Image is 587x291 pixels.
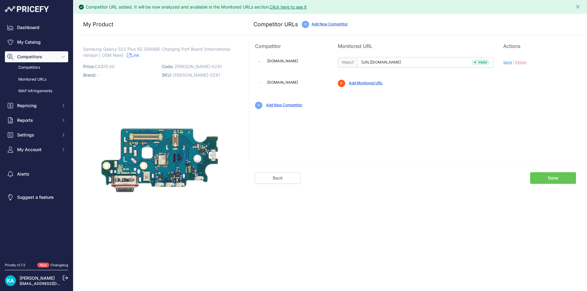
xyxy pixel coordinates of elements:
a: Alerts [5,169,68,180]
div: Pricefy v1.7.2 [5,263,25,268]
span: Samsung Galaxy S22 Plus 5G (S906B) Charging Port Board (International Version | OEM New) [83,45,230,59]
p: Monitored URL [338,42,493,50]
span: [PERSON_NAME]-0291 [173,72,220,78]
span: Code: [162,64,174,69]
span: New [37,263,49,268]
span: Repricing [17,103,57,109]
span: SKU: [162,72,172,78]
a: Add Monitored URL [349,81,383,85]
a: Click here to see it [270,4,307,9]
a: Suggest a feature [5,192,68,203]
span: [PERSON_NAME]-0291 [175,64,222,69]
a: [DOMAIN_NAME] [267,59,298,63]
a: Add New Competitor [266,103,302,107]
a: MAP infringements [5,86,68,96]
p: Competitor [255,42,328,50]
h3: My Product [83,20,236,29]
a: [EMAIL_ADDRESS][DOMAIN_NAME] [20,281,83,286]
a: Done [530,172,576,184]
span: - [98,72,99,78]
span: Delete [515,60,526,64]
input: mtech.shop/product [357,57,493,67]
a: Link [127,51,139,59]
a: My Catalog [5,37,68,48]
nav: Sidebar [5,22,68,255]
span: Brand: [83,72,96,78]
span: My Account [17,147,57,153]
a: Competitors [5,62,68,73]
a: Add New Competitor [312,22,348,26]
div: Competitor URL added. It will be now analyzed and available in the Monitored URLs section. [86,4,307,10]
button: Reports [5,115,68,126]
button: Repricing [5,100,68,111]
img: Pricefy Logo [5,6,49,12]
a: Dashboard [5,22,68,33]
span: Price: [83,64,95,69]
button: Settings [5,129,68,140]
button: Competitors [5,51,68,62]
a: [DOMAIN_NAME] [267,80,298,85]
a: [PERSON_NAME] [20,275,55,281]
p: CA$ [83,62,158,71]
button: My Account [5,144,68,155]
span: 15.00 [104,64,115,69]
a: Monitored URLs [5,74,68,85]
span: https:// [338,57,357,67]
span: Settings [17,132,57,138]
p: Actions [503,42,576,50]
a: Changelog [50,263,68,267]
span: Competitors [17,54,57,60]
button: Close [575,2,582,10]
span: Reports [17,117,57,123]
span: Save [503,60,512,64]
a: Back [255,172,301,184]
span: | [513,60,514,64]
h3: Competitor URLs [253,20,298,29]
